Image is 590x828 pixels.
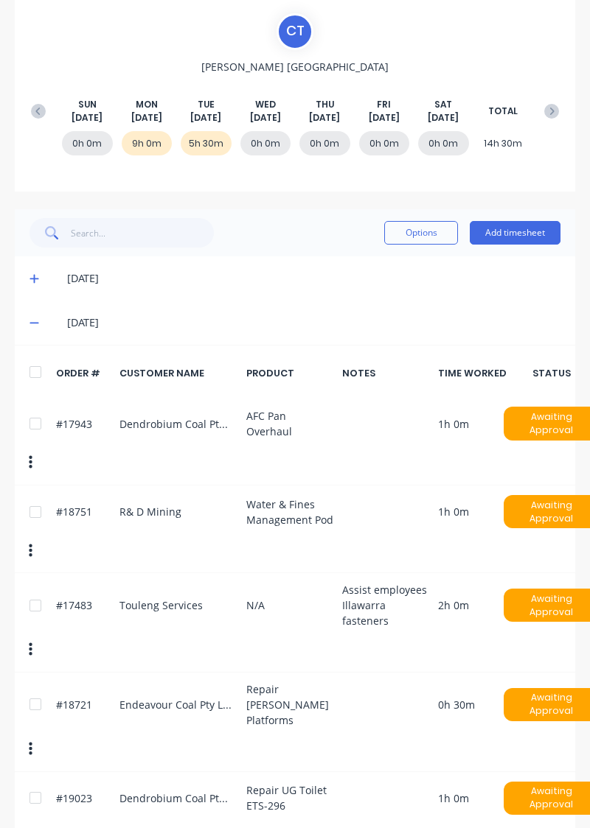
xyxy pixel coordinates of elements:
span: THU [316,98,334,111]
span: [DATE] [369,111,400,124]
div: 0h 0m [418,131,469,155]
div: CUSTOMER NAME [119,366,237,380]
div: [DATE] [67,270,560,287]
div: 5h 30m [181,131,232,155]
div: 9h 0m [122,131,173,155]
span: SAT [434,98,452,111]
span: [DATE] [250,111,281,124]
div: [DATE] [67,315,560,331]
div: STATUS [542,366,560,380]
span: [DATE] [72,111,103,124]
div: PRODUCT [246,366,334,380]
span: [PERSON_NAME] [GEOGRAPHIC_DATA] [201,59,389,74]
div: 0h 0m [299,131,350,155]
div: 0h 0m [359,131,410,155]
div: 14h 30m [478,131,529,155]
input: Search... [71,218,215,248]
span: [DATE] [190,111,221,124]
button: Options [384,221,458,245]
button: Add timesheet [470,221,560,245]
span: [DATE] [428,111,459,124]
div: 0h 0m [62,131,113,155]
div: NOTES [342,366,430,380]
span: SUN [78,98,97,111]
div: TIME WORKED [438,366,534,380]
span: WED [255,98,276,111]
div: ORDER # [56,366,111,380]
span: [DATE] [131,111,162,124]
span: TUE [198,98,215,111]
span: [DATE] [309,111,340,124]
div: C T [277,13,313,50]
span: FRI [377,98,391,111]
span: TOTAL [488,105,518,118]
div: 0h 0m [240,131,291,155]
span: MON [136,98,158,111]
